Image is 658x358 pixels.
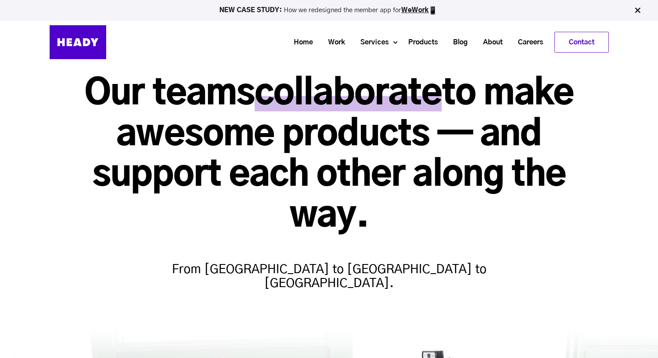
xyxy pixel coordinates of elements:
a: Products [397,34,442,50]
a: Careers [507,34,547,50]
img: Close Bar [633,6,642,15]
a: About [472,34,507,50]
div: Navigation Menu [115,32,609,53]
a: Home [283,34,317,50]
a: Contact [555,32,608,52]
a: WeWork [401,7,429,13]
a: Work [317,34,349,50]
a: Services [349,34,393,50]
img: app emoji [429,6,437,15]
strong: NEW CASE STUDY: [219,7,284,13]
p: How we redesigned the member app for [4,6,654,15]
h4: From [GEOGRAPHIC_DATA] to [GEOGRAPHIC_DATA] to [GEOGRAPHIC_DATA]. [159,245,499,291]
span: collaborate [255,77,442,111]
a: Blog [442,34,472,50]
h1: Our teams to make awesome products — and support each other along the way. [50,74,609,237]
img: Heady_Logo_Web-01 (1) [50,25,106,59]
